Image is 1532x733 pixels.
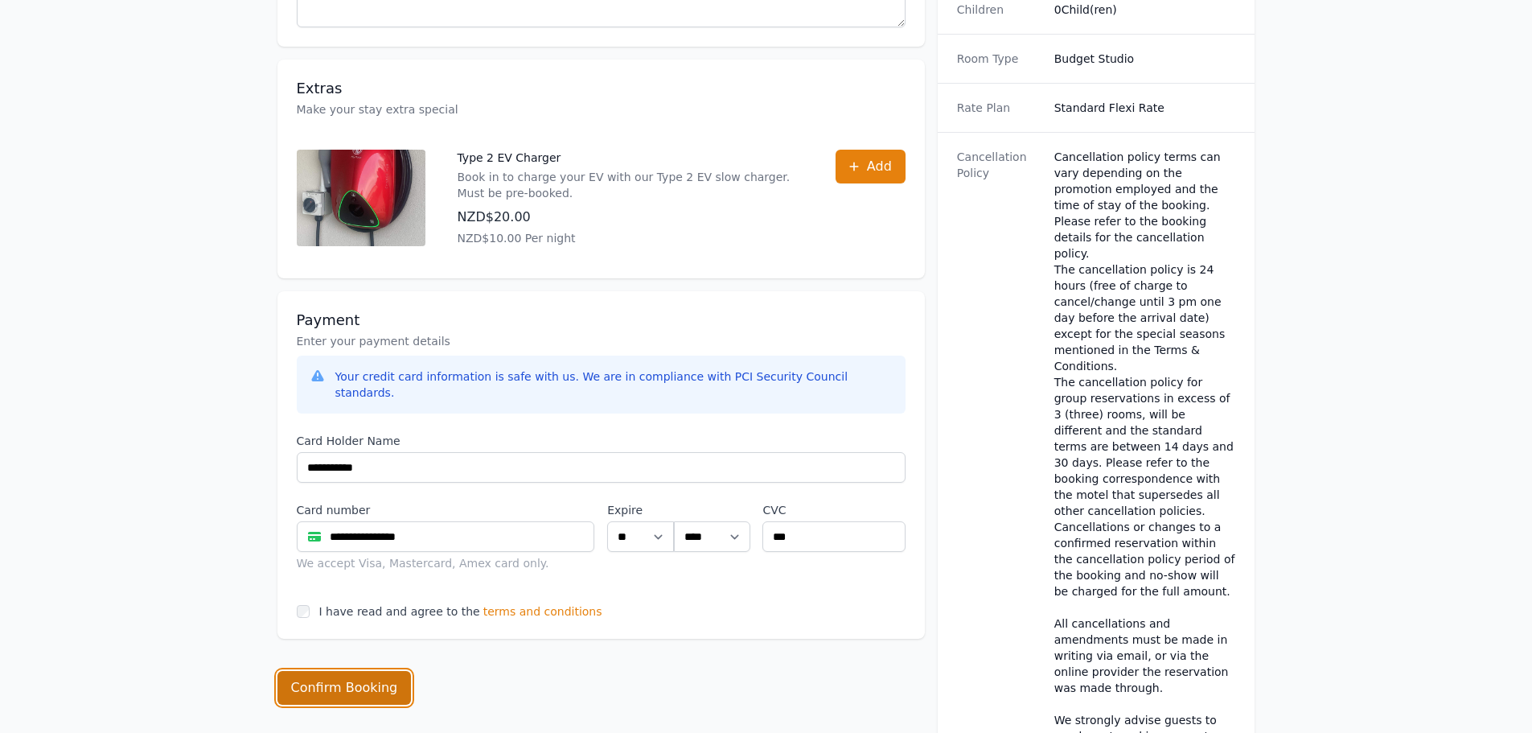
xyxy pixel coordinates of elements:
dd: Standard Flexi Rate [1054,100,1236,116]
p: NZD$20.00 [458,208,803,227]
dt: Children [957,2,1041,18]
div: We accept Visa, Mastercard, Amex card only. [297,555,595,571]
label: CVC [762,502,905,518]
label: Card number [297,502,595,518]
button: Add [836,150,906,183]
p: Type 2 EV Charger [458,150,803,166]
p: NZD$10.00 Per night [458,230,803,246]
p: Make your stay extra special [297,101,906,117]
label: Expire [607,502,674,518]
label: . [674,502,750,518]
dd: Budget Studio [1054,51,1236,67]
h3: Payment [297,311,906,330]
h3: Extras [297,79,906,98]
p: Book in to charge your EV with our Type 2 EV slow charger. Must be pre-booked. [458,169,803,201]
dt: Room Type [957,51,1041,67]
span: Add [867,157,892,176]
dt: Rate Plan [957,100,1041,116]
div: Your credit card information is safe with us. We are in compliance with PCI Security Council stan... [335,369,893,401]
span: terms and conditions [483,603,602,620]
button: Confirm Booking [277,671,412,705]
label: I have read and agree to the [319,605,480,618]
dd: 0 Child(ren) [1054,2,1236,18]
img: Type 2 EV Charger [297,150,425,246]
p: Enter your payment details [297,333,906,349]
label: Card Holder Name [297,433,906,449]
